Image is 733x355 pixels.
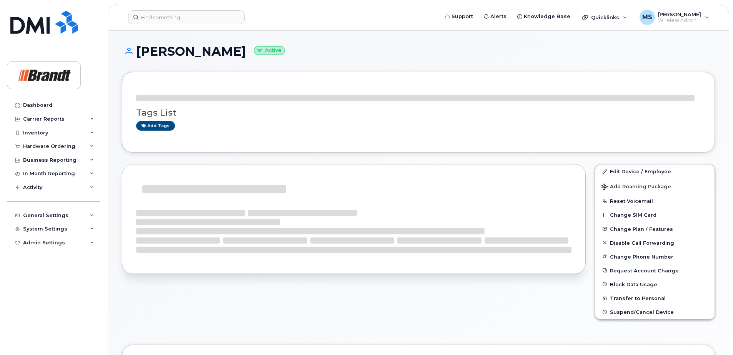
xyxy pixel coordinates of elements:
span: Suspend/Cancel Device [610,309,674,315]
a: Edit Device / Employee [595,164,715,178]
button: Change Plan / Features [595,222,715,236]
button: Add Roaming Package [595,178,715,194]
span: Change Plan / Features [610,226,673,232]
button: Change SIM Card [595,208,715,222]
button: Change Phone Number [595,250,715,264]
a: Add tags [136,121,175,131]
button: Block Data Usage [595,277,715,291]
h1: [PERSON_NAME] [122,45,715,58]
h3: Tags List [136,108,701,118]
button: Suspend/Cancel Device [595,305,715,319]
span: Disable Call Forwarding [610,240,674,246]
small: Active [254,46,285,55]
button: Transfer to Personal [595,291,715,305]
button: Request Account Change [595,264,715,277]
button: Disable Call Forwarding [595,236,715,250]
span: Add Roaming Package [601,184,671,191]
button: Reset Voicemail [595,194,715,208]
